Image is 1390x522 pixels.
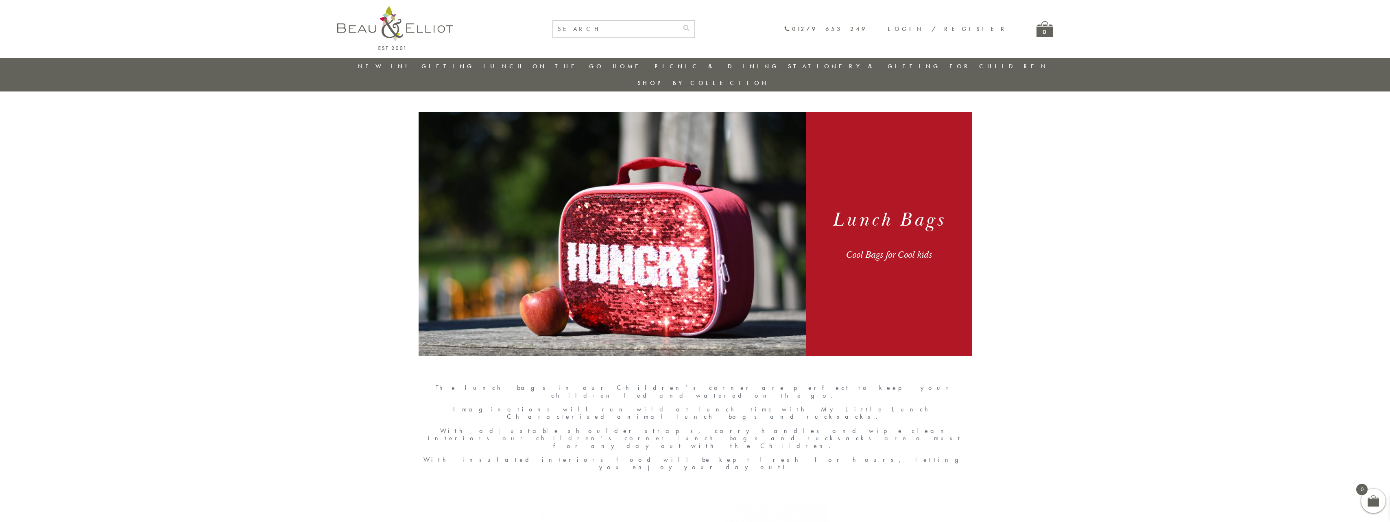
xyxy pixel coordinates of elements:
p: With insulated interiors food will be kept fresh for hours, letting you enjoy your day out! [419,456,972,471]
a: 01279 653 249 [784,26,867,33]
h1: Lunch Bags [816,208,962,233]
span: 0 [1356,484,1368,495]
a: For Children [949,62,1048,70]
a: Gifting [421,62,474,70]
a: Login / Register [888,25,1008,33]
div: Cool Bags for Cool kids [816,249,962,261]
a: New in! [358,62,412,70]
p: Imaginations will run wild at lunch time with My Little Lunch Characterised animal lunch bags and... [419,406,972,421]
a: Stationery & Gifting [788,62,940,70]
a: 0 [1036,21,1053,37]
a: Picnic & Dining [655,62,779,70]
a: Home [613,62,645,70]
img: Hungery sequined designer insulated lunch bad container [419,112,806,356]
a: Lunch On The Go [483,62,604,70]
p: The lunch bags in our Children’s corner are perfect to keep your children fed and watered on the go. [419,384,972,399]
p: With adjustable shoulder straps, carry handles and wipe clean interiors our children’s corner lun... [419,427,972,450]
img: logo [337,6,453,50]
input: SEARCH [553,21,678,37]
a: Shop by collection [637,79,769,87]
